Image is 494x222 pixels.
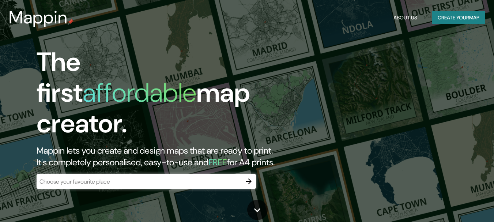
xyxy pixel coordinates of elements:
iframe: Help widget launcher [429,193,486,214]
button: About Us [391,11,420,25]
h1: affordable [83,76,196,110]
button: Create yourmap [432,11,485,25]
img: mappin-pin [68,19,73,25]
h2: Mappin lets you create and design maps that are ready to print. It's completely personalised, eas... [37,145,284,168]
input: Choose your favourite place [37,177,241,186]
h5: FREE [208,157,227,168]
h3: Mappin [9,7,68,28]
h1: The first map creator. [37,47,284,145]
